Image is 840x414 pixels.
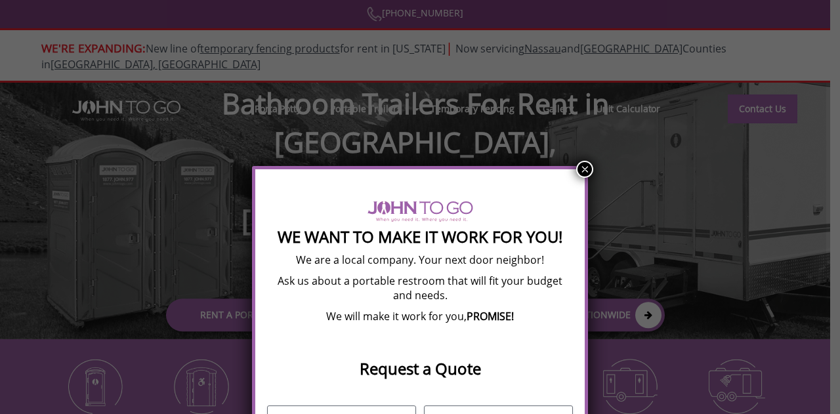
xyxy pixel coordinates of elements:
[360,358,481,379] strong: Request a Quote
[267,309,573,323] p: We will make it work for you,
[576,161,593,178] button: Close
[367,201,473,222] img: logo of viptogo
[267,253,573,267] p: We are a local company. Your next door neighbor!
[278,226,562,247] strong: We Want To Make It Work For You!
[267,274,573,302] p: Ask us about a portable restroom that will fit your budget and needs.
[467,309,514,323] b: PROMISE!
